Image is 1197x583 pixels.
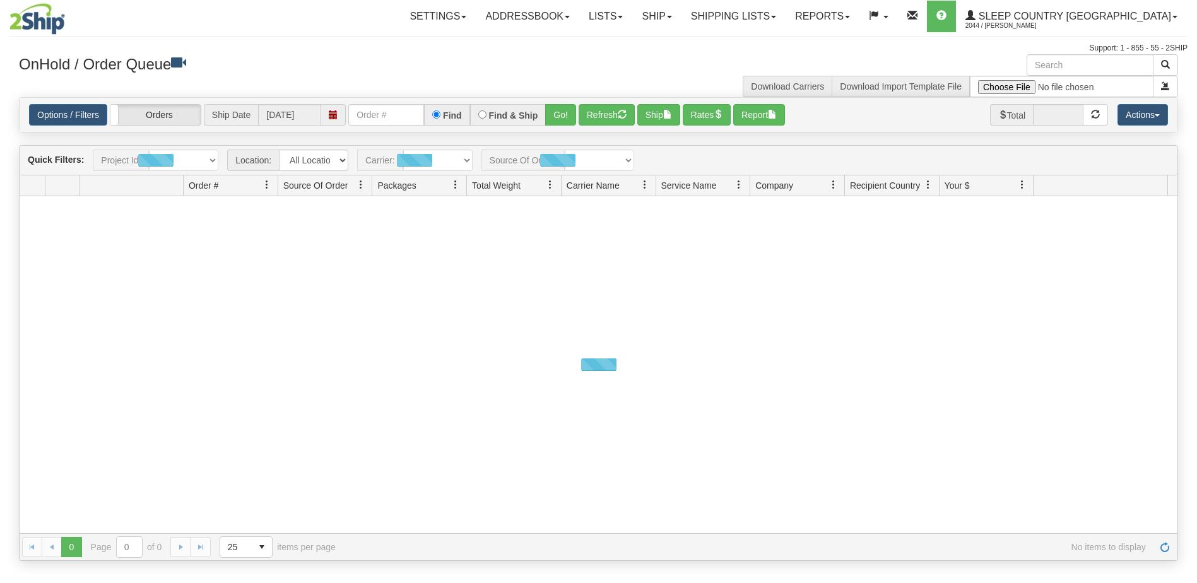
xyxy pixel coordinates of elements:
button: Actions [1117,104,1168,126]
span: Packages [377,179,416,192]
button: Ship [637,104,680,126]
span: Total [990,104,1034,126]
button: Report [733,104,785,126]
span: 2044 / [PERSON_NAME] [965,20,1060,32]
button: Refresh [579,104,635,126]
span: Total Weight [472,179,521,192]
a: Addressbook [476,1,579,32]
a: Total Weight filter column settings [540,174,561,196]
a: Packages filter column settings [445,174,466,196]
a: Reports [786,1,859,32]
a: Your $ filter column settings [1011,174,1033,196]
div: Support: 1 - 855 - 55 - 2SHIP [9,43,1188,54]
span: Page 0 [61,537,81,557]
input: Order # [348,104,424,126]
h3: OnHold / Order Queue [19,54,589,73]
span: select [252,537,272,557]
span: Ship Date [204,104,258,126]
span: Page sizes drop down [220,536,273,558]
button: Rates [683,104,731,126]
label: Find [443,111,462,120]
span: items per page [220,536,336,558]
a: Download Carriers [751,81,824,91]
span: Sleep Country [GEOGRAPHIC_DATA] [976,11,1171,21]
a: Lists [579,1,632,32]
span: No items to display [353,542,1146,552]
input: Import [970,76,1153,97]
span: Recipient Country [850,179,920,192]
a: Options / Filters [29,104,107,126]
button: Search [1153,54,1178,76]
a: Order # filter column settings [256,174,278,196]
span: Page of 0 [91,536,162,558]
a: Ship [632,1,681,32]
a: Shipping lists [681,1,786,32]
span: Order # [189,179,218,192]
label: Orders [110,105,201,125]
a: Carrier Name filter column settings [634,174,656,196]
label: Find & Ship [489,111,538,120]
a: Settings [400,1,476,32]
img: logo2044.jpg [9,3,65,35]
div: grid toolbar [20,146,1177,175]
span: Source Of Order [283,179,348,192]
a: Refresh [1155,537,1175,557]
span: Carrier Name [567,179,620,192]
a: Download Import Template File [840,81,962,91]
a: Company filter column settings [823,174,844,196]
span: Service Name [661,179,717,192]
input: Search [1027,54,1153,76]
button: Go! [545,104,576,126]
a: Source Of Order filter column settings [350,174,372,196]
label: Quick Filters: [28,153,84,166]
span: 25 [228,541,244,553]
a: Service Name filter column settings [728,174,750,196]
span: Company [755,179,793,192]
span: Your $ [945,179,970,192]
span: Location: [227,150,279,171]
a: Sleep Country [GEOGRAPHIC_DATA] 2044 / [PERSON_NAME] [956,1,1187,32]
a: Recipient Country filter column settings [917,174,939,196]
